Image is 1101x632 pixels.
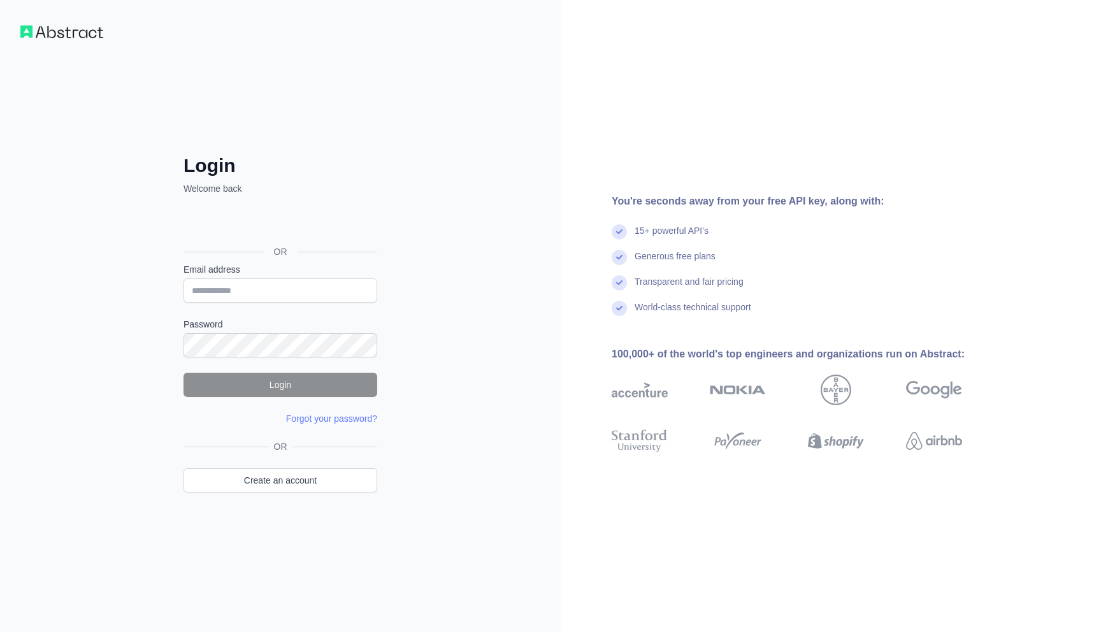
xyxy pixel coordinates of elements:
[808,427,864,455] img: shopify
[906,375,962,405] img: google
[264,245,298,258] span: OR
[635,250,716,275] div: Generous free plans
[612,427,668,455] img: stanford university
[612,194,1003,209] div: You're seconds away from your free API key, along with:
[710,375,766,405] img: nokia
[269,440,292,453] span: OR
[635,275,744,301] div: Transparent and fair pricing
[612,347,1003,362] div: 100,000+ of the world's top engineers and organizations run on Abstract:
[183,263,377,276] label: Email address
[635,224,709,250] div: 15+ powerful API's
[286,413,377,424] a: Forgot your password?
[612,224,627,240] img: check mark
[183,373,377,397] button: Login
[612,250,627,265] img: check mark
[183,182,377,195] p: Welcome back
[177,209,381,237] iframe: “使用 Google 账号登录”按钮
[906,427,962,455] img: airbnb
[20,25,103,38] img: Workflow
[635,301,751,326] div: World-class technical support
[612,301,627,316] img: check mark
[183,318,377,331] label: Password
[821,375,851,405] img: bayer
[183,154,377,177] h2: Login
[612,375,668,405] img: accenture
[183,468,377,492] a: Create an account
[710,427,766,455] img: payoneer
[612,275,627,291] img: check mark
